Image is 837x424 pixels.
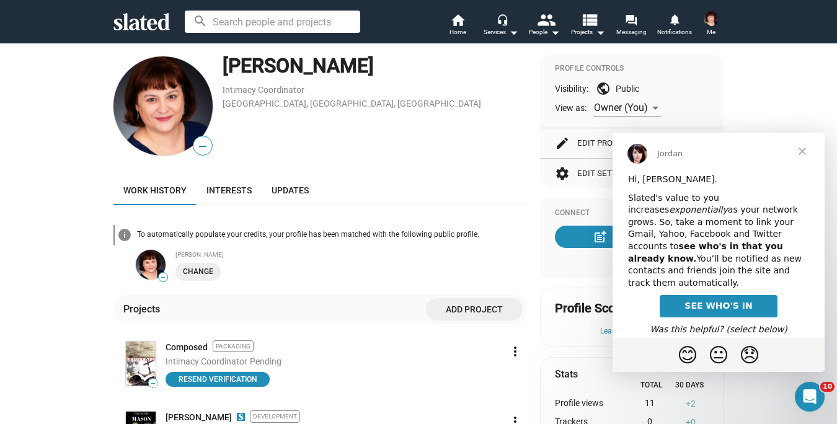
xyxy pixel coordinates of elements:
[185,11,360,33] input: Search people and projects
[555,300,626,317] span: Profile Score
[95,211,116,234] span: 😐
[166,372,270,387] button: Resend verification
[707,25,715,40] span: Me
[670,381,709,391] div: 30 Days
[426,298,523,320] button: Add project
[183,265,213,278] span: Change
[193,138,212,154] span: —
[555,136,570,151] mat-icon: edit
[126,211,147,234] span: 😞
[436,298,513,320] span: Add project
[580,11,598,29] mat-icon: view_list
[126,342,156,386] img: Poster: Composed
[72,168,139,178] span: SEE WHO'S IN
[795,382,825,412] iframe: Intercom live chat
[547,25,562,40] mat-icon: arrow_drop_down
[593,25,608,40] mat-icon: arrow_drop_down
[123,185,187,195] span: Work history
[506,25,521,40] mat-icon: arrow_drop_down
[47,162,164,185] a: SEE WHO'S IN
[616,25,647,40] span: Messaging
[123,303,165,316] div: Projects
[593,229,608,244] mat-icon: post_add
[91,207,122,237] span: neutral face reaction
[449,25,466,40] span: Home
[595,226,669,248] div: Post Update
[626,398,673,410] div: 11
[223,53,528,79] div: [PERSON_NAME]
[555,166,570,181] mat-icon: settings
[566,12,609,40] button: Projects
[555,226,709,248] button: Post Update
[175,263,221,281] button: Change
[508,344,523,359] mat-icon: more_vert
[571,25,605,40] span: Projects
[484,25,518,40] div: Services
[117,227,132,242] mat-icon: info
[555,64,709,74] div: Profile Controls
[136,250,166,280] img: undefined
[609,12,653,40] a: Messaging
[206,185,252,195] span: Interests
[555,81,709,96] div: Visibility: Public
[436,12,479,40] a: Home
[696,9,726,41] button: Andy GrapkoMe
[555,327,709,337] button: Learn about scores
[555,102,587,114] span: View as:
[594,102,648,113] span: Owner (You)
[523,12,566,40] button: People
[450,12,465,27] mat-icon: home
[555,159,709,188] button: Edit Settings
[555,398,626,410] div: Profile views
[250,410,300,422] span: Development
[820,382,835,392] span: 10
[15,60,197,157] div: Slated's value to you increases as your network grows. So, take a moment to link your Gmail, Yaho...
[113,56,213,156] img: Andy Grapko
[64,211,85,234] span: 😊
[37,192,174,201] i: Was this helpful? (select below)
[173,373,262,386] span: Resend verification
[555,208,709,218] div: Connect
[262,175,319,205] a: Updates
[497,14,508,25] mat-icon: headset_mic
[213,340,254,352] span: Packaging
[15,108,170,131] b: see who's in that you already know.
[668,13,680,25] mat-icon: notifications
[613,133,825,372] iframe: Intercom live chat message
[223,99,481,108] a: [GEOGRAPHIC_DATA], [GEOGRAPHIC_DATA], [GEOGRAPHIC_DATA]
[250,356,281,368] span: Pending
[555,128,709,158] button: Edit Profile
[122,207,153,237] span: disappointed reaction
[704,11,719,26] img: Andy Grapko
[479,12,523,40] button: Services
[272,185,309,195] span: Updates
[625,14,637,25] mat-icon: forum
[673,398,709,410] div: 2
[56,72,115,82] i: exponentially
[529,25,560,40] div: People
[60,207,91,237] span: blush reaction
[223,85,304,95] a: Intimacy Coordinator
[166,412,232,423] a: [PERSON_NAME]
[159,274,167,281] span: —
[175,251,528,258] div: [PERSON_NAME]
[15,41,197,53] div: Hi, [PERSON_NAME].
[113,175,197,205] a: Work history
[197,175,262,205] a: Interests
[166,356,247,366] span: Intimacy Coordinator
[632,381,670,391] div: Total
[653,12,696,40] a: Notifications
[596,81,611,96] mat-icon: public
[166,342,208,353] a: Composed
[149,380,157,387] span: —
[555,368,578,381] mat-card-title: Stats
[137,230,528,240] div: To automatically populate your credits, your profile has been matched with the following public p...
[657,25,692,40] span: Notifications
[537,11,555,29] mat-icon: people
[686,399,691,409] span: +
